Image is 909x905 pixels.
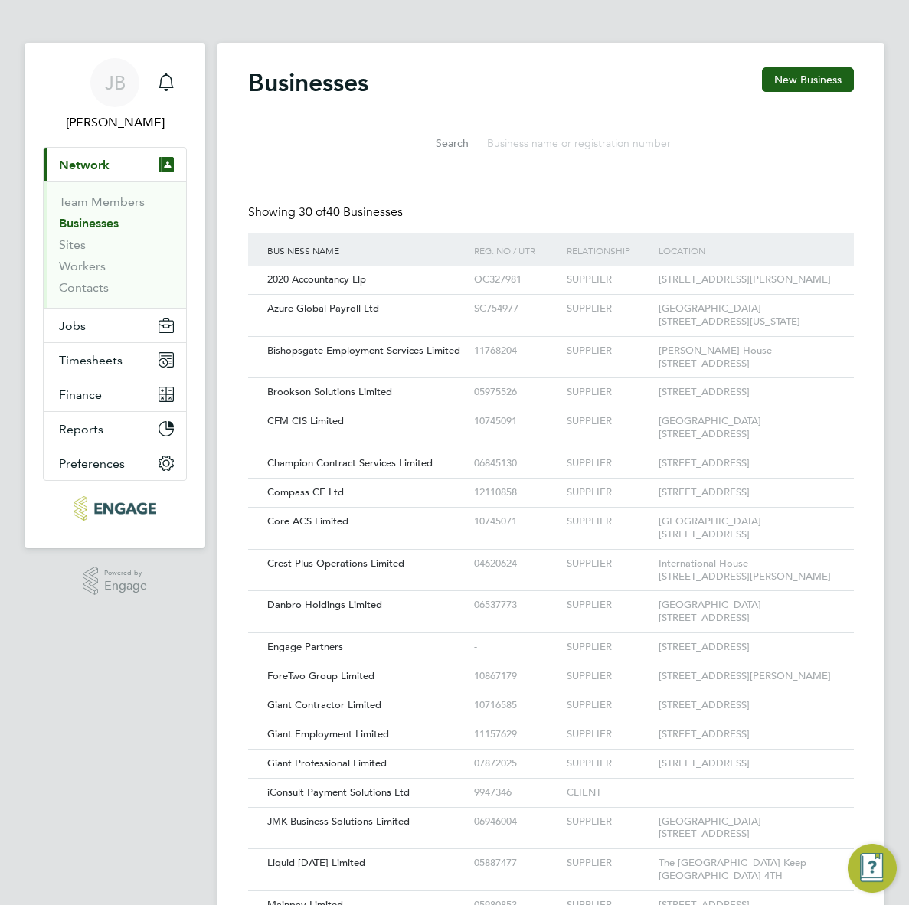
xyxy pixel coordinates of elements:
[44,181,186,308] div: Network
[59,387,102,402] span: Finance
[104,580,147,593] span: Engage
[263,478,839,491] a: Compass CE Ltd12110858SUPPLIER[STREET_ADDRESS]
[267,698,381,711] span: Giant Contractor Limited
[762,67,854,92] button: New Business
[263,233,470,268] div: Business Name
[470,407,562,436] div: 10745091
[263,662,839,675] a: ForeTwo Group Limited10867179SUPPLIER[STREET_ADDRESS][PERSON_NAME]
[263,890,839,903] a: Mainpay Limited05980853SUPPLIER[STREET_ADDRESS]
[470,849,562,877] div: 05887477
[563,633,655,662] div: SUPPLIER
[655,233,839,268] div: Location
[563,378,655,407] div: SUPPLIER
[563,779,655,807] div: CLIENT
[263,449,839,462] a: Champion Contract Services Limited06845130SUPPLIER[STREET_ADDRESS]
[470,662,562,691] div: 10867179
[563,337,655,365] div: SUPPLIER
[563,591,655,619] div: SUPPLIER
[400,136,469,150] label: Search
[263,336,839,349] a: Bishopsgate Employment Services Limited11768204SUPPLIER[PERSON_NAME] House [STREET_ADDRESS]
[267,485,344,498] span: Compass CE Ltd
[59,319,86,333] span: Jobs
[470,591,562,619] div: 06537773
[263,377,839,390] a: Brookson Solutions Limited05975526SUPPLIER[STREET_ADDRESS]
[74,496,155,521] img: protocol-logo-retina.png
[263,294,839,307] a: Azure Global Payroll LtdSC754977SUPPLIER[GEOGRAPHIC_DATA][STREET_ADDRESS][US_STATE]
[563,233,655,268] div: Relationship
[655,849,839,890] div: The [GEOGRAPHIC_DATA] Keep [GEOGRAPHIC_DATA] 4TH
[263,691,839,704] a: Giant Contractor Limited10716585SUPPLIER[STREET_ADDRESS]
[263,632,839,645] a: Engage Partners-SUPPLIER[STREET_ADDRESS]
[59,353,123,368] span: Timesheets
[563,508,655,536] div: SUPPLIER
[563,662,655,691] div: SUPPLIER
[267,727,389,740] span: Giant Employment Limited
[563,550,655,578] div: SUPPLIER
[479,129,703,158] input: Business name or registration number
[563,849,655,877] div: SUPPLIER
[655,633,839,662] div: [STREET_ADDRESS]
[267,557,404,570] span: Crest Plus Operations Limited
[263,265,839,278] a: 2020 Accountancy LlpOC327981SUPPLIER[STREET_ADDRESS][PERSON_NAME]
[59,422,103,436] span: Reports
[263,807,839,820] a: JMK Business Solutions Limited06946004SUPPLIER[GEOGRAPHIC_DATA] [STREET_ADDRESS]
[655,691,839,720] div: [STREET_ADDRESS]
[563,407,655,436] div: SUPPLIER
[470,378,562,407] div: 05975526
[59,237,86,252] a: Sites
[848,844,897,893] button: Engage Resource Center
[470,779,562,807] div: 9947346
[267,456,433,469] span: Champion Contract Services Limited
[470,295,562,323] div: SC754977
[655,295,839,336] div: [GEOGRAPHIC_DATA][STREET_ADDRESS][US_STATE]
[655,808,839,849] div: [GEOGRAPHIC_DATA] [STREET_ADDRESS]
[267,414,344,427] span: CFM CIS Limited
[563,691,655,720] div: SUPPLIER
[44,412,186,446] button: Reports
[263,749,839,762] a: Giant Professional Limited07872025SUPPLIER[STREET_ADDRESS]
[655,378,839,407] div: [STREET_ADDRESS]
[263,590,839,603] a: Danbro Holdings Limited06537773SUPPLIER[GEOGRAPHIC_DATA][STREET_ADDRESS]
[248,67,368,98] h2: Businesses
[43,496,187,521] a: Go to home page
[267,273,366,286] span: 2020 Accountancy Llp
[104,567,147,580] span: Powered by
[263,407,839,420] a: CFM CIS Limited10745091SUPPLIER[GEOGRAPHIC_DATA][STREET_ADDRESS]
[563,266,655,294] div: SUPPLIER
[83,567,148,596] a: Powered byEngage
[44,446,186,480] button: Preferences
[470,266,562,294] div: OC327981
[655,591,839,632] div: [GEOGRAPHIC_DATA][STREET_ADDRESS]
[470,337,562,365] div: 11768204
[470,479,562,507] div: 12110858
[267,815,410,828] span: JMK Business Solutions Limited
[267,385,392,398] span: Brookson Solutions Limited
[248,204,406,221] div: Showing
[655,662,839,691] div: [STREET_ADDRESS][PERSON_NAME]
[563,479,655,507] div: SUPPLIER
[299,204,403,220] span: 40 Businesses
[470,550,562,578] div: 04620624
[267,856,365,869] span: Liquid [DATE] Limited
[655,508,839,549] div: [GEOGRAPHIC_DATA][STREET_ADDRESS]
[470,750,562,778] div: 07872025
[655,479,839,507] div: [STREET_ADDRESS]
[44,377,186,411] button: Finance
[655,266,839,294] div: [STREET_ADDRESS][PERSON_NAME]
[44,309,186,342] button: Jobs
[563,808,655,836] div: SUPPLIER
[267,302,379,315] span: Azure Global Payroll Ltd
[267,786,410,799] span: iConsult Payment Solutions Ltd
[267,669,374,682] span: ForeTwo Group Limited
[43,58,187,132] a: JB[PERSON_NAME]
[470,633,562,662] div: -
[44,343,186,377] button: Timesheets
[470,233,562,268] div: Reg. No / UTR
[655,750,839,778] div: [STREET_ADDRESS]
[263,549,839,562] a: Crest Plus Operations Limited04620624SUPPLIERInternational House [STREET_ADDRESS][PERSON_NAME]
[470,508,562,536] div: 10745071
[267,756,387,769] span: Giant Professional Limited
[263,507,839,520] a: Core ACS Limited10745071SUPPLIER[GEOGRAPHIC_DATA][STREET_ADDRESS]
[655,550,839,591] div: International House [STREET_ADDRESS][PERSON_NAME]
[299,204,326,220] span: 30 of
